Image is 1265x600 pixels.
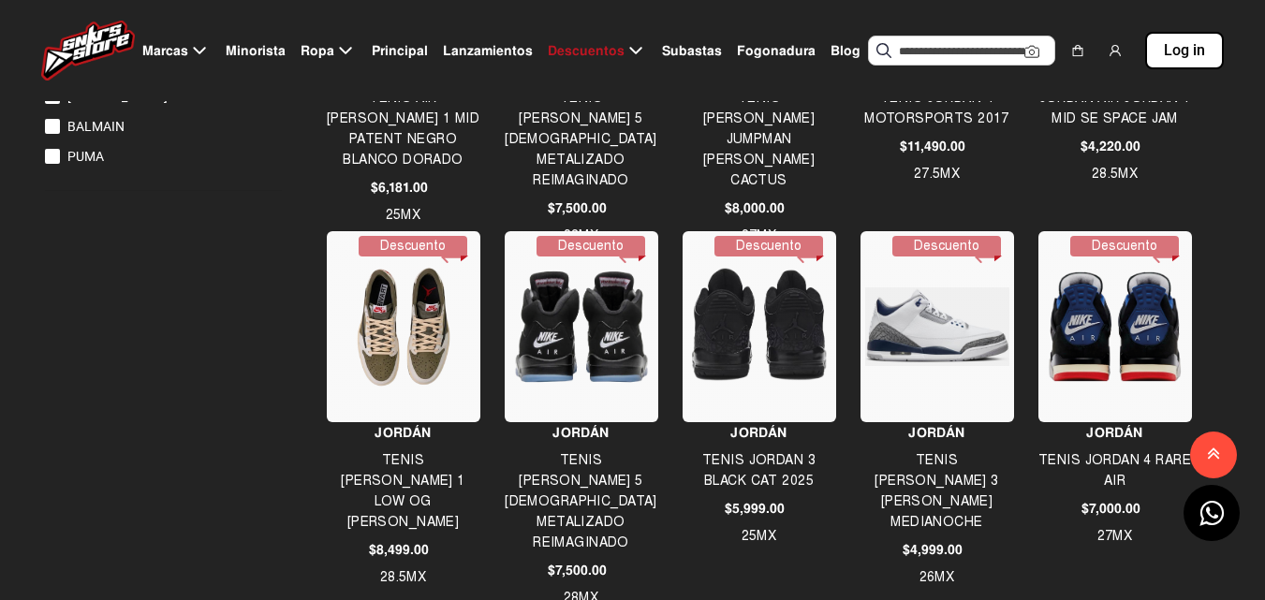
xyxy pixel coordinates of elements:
font: TENIS [PERSON_NAME] 1 LOW OG [PERSON_NAME] [341,452,464,530]
font: Blog [831,42,860,59]
font: 27MX [742,227,777,243]
font: 25MX [742,528,777,544]
img: compras [1070,43,1085,58]
font: 28MX [564,227,599,243]
font: TENIS JORDAN 4 RARE AIR [1038,452,1191,489]
font: 28.5MX [380,569,427,585]
font: Jordán [1086,424,1143,441]
font: 27.5MX [914,166,961,182]
img: TENIS JORDAN 4 RARE AIR [1043,255,1187,399]
font: Subastas [662,42,722,59]
font: $11,490.00 [900,138,965,154]
font: 25MX [386,207,421,223]
font: TENIS [PERSON_NAME] JUMPMAN [PERSON_NAME] CACTUS [703,90,815,188]
img: Buscar [876,43,891,58]
span: Log in [1164,39,1205,62]
font: $7,000.00 [1081,500,1140,517]
font: Lanzamientos [443,42,533,59]
span: Descuentos [548,41,625,61]
font: $6,181.00 [371,179,428,196]
font: $4,220.00 [1081,138,1140,154]
img: Cámara [1024,44,1039,59]
font: Fogonadura [737,42,816,59]
font: $7,500.00 [548,199,607,216]
font: Jordán [730,424,787,441]
font: TENIS JORDAN 3 BLACK CAT 2025 [702,452,816,489]
img: logo [41,21,135,80]
font: $8,000.00 [725,199,785,216]
img: TENIS JORDAN 3 BLACK CAT 2025 [687,255,831,399]
font: Jordán [908,424,965,441]
font: $4,999.00 [903,541,963,558]
font: Jordán [375,424,432,441]
img: usuario [1108,43,1123,58]
font: $5,999.00 [725,500,785,517]
font: Descuento [558,238,624,254]
font: Tenis [PERSON_NAME] 3 [PERSON_NAME] medianoche [875,452,998,530]
font: Marcas [142,42,188,59]
font: Descuento [380,238,446,254]
font: BALMAIN [67,119,125,134]
font: 26MX [919,569,955,585]
font: Minorista [226,42,286,59]
font: $7,500.00 [548,562,607,578]
font: Descuento [914,238,979,254]
font: Principal [372,42,428,59]
font: 28.5MX [1092,166,1139,182]
img: TENIS JORDAN 5 NEGRO METALIZADO REIMAGINADO [509,255,654,399]
font: Descuento [736,238,802,254]
font: Jordán [552,424,610,441]
font: $8,499.00 [369,541,429,558]
img: Tenis Jordan 3 azul marino medianoche [865,287,1009,366]
font: PUMA [67,149,104,164]
font: TENIS [PERSON_NAME] 5 [DEMOGRAPHIC_DATA] METALIZADO REIMAGINADO [505,452,657,550]
font: 27MX [1097,528,1133,544]
font: TENIS [PERSON_NAME] 5 [DEMOGRAPHIC_DATA] METALIZADO REIMAGINADO [505,90,657,188]
font: Descuento [1092,238,1157,254]
img: TENIS JORDAN 1 LOW OG TRAVIS SCOTT MEDIANO OLIVA [331,255,476,399]
font: Ropa [301,42,334,59]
